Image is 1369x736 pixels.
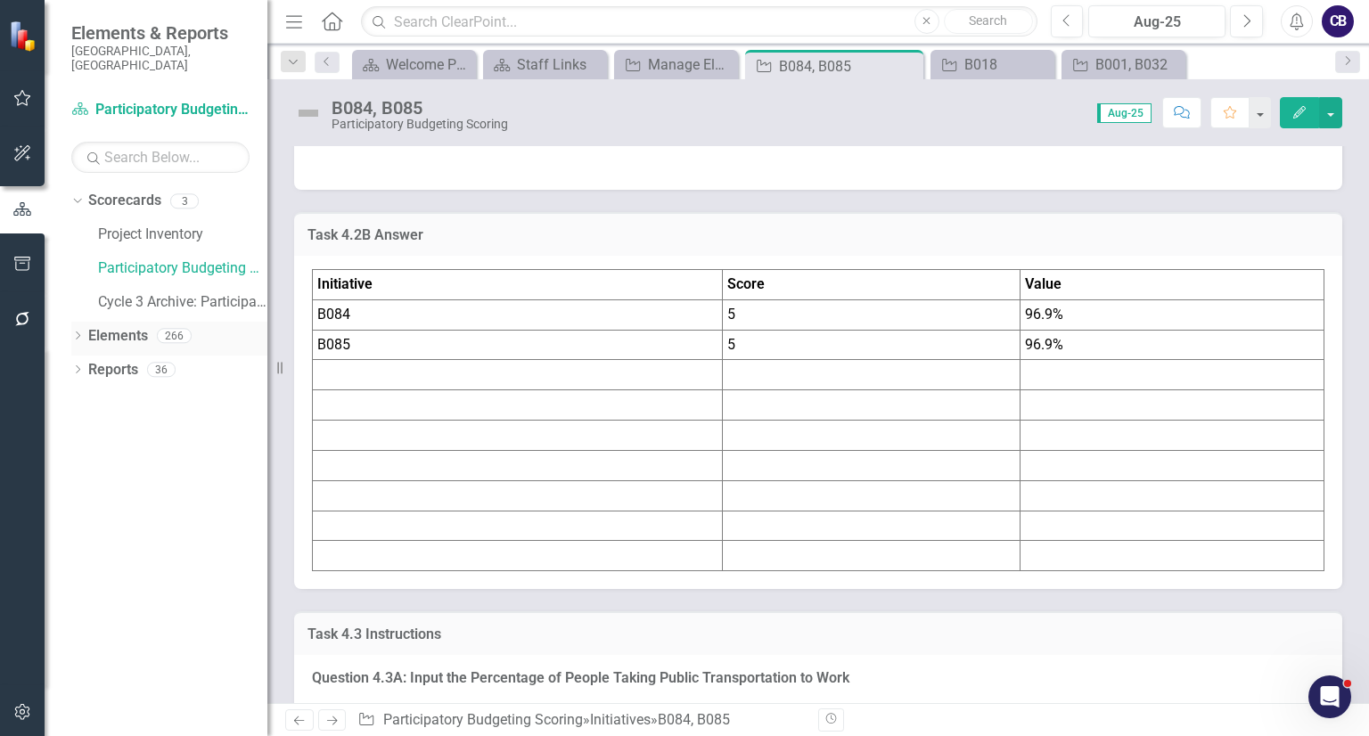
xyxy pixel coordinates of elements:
[88,360,138,380] a: Reports
[1097,103,1152,123] span: Aug-25
[723,299,1021,330] td: 5
[317,275,373,292] strong: Initiative
[590,711,651,728] a: Initiatives
[332,98,508,118] div: B084, B085
[619,53,734,76] a: Manage Elements
[98,225,267,245] a: Project Inventory
[1322,5,1354,37] button: CB
[517,53,603,76] div: Staff Links
[944,9,1033,34] button: Search
[658,711,730,728] div: B084, B085
[88,191,161,211] a: Scorecards
[723,330,1021,360] td: 5
[1066,53,1181,76] a: B001, B032
[361,6,1037,37] input: Search ClearPoint...
[71,22,250,44] span: Elements & Reports
[332,118,508,131] div: Participatory Budgeting Scoring
[294,99,323,127] img: Not Defined
[71,100,250,120] a: Participatory Budgeting Scoring
[1308,675,1351,718] iframe: Intercom live chat
[1094,12,1219,33] div: Aug-25
[71,44,250,73] small: [GEOGRAPHIC_DATA], [GEOGRAPHIC_DATA]
[935,53,1050,76] a: B018
[98,258,267,279] a: Participatory Budgeting Scoring
[779,55,919,78] div: B084, B085
[307,626,1329,642] h3: Task 4.3 Instructions
[969,13,1007,28] span: Search
[1025,275,1062,292] strong: Value
[357,53,471,76] a: Welcome Page
[313,330,723,360] td: B085
[157,328,192,343] div: 266
[307,227,1329,243] h3: Task 4.2B Answer
[648,53,734,76] div: Manage Elements
[488,53,603,76] a: Staff Links
[383,711,583,728] a: Participatory Budgeting Scoring
[98,292,267,313] a: Cycle 3 Archive: Participatory Budgeting Scoring
[9,20,40,52] img: ClearPoint Strategy
[1021,330,1324,360] td: 96.9%
[88,326,148,347] a: Elements
[147,362,176,377] div: 36
[313,299,723,330] td: B084
[1095,53,1181,76] div: B001, B032
[1021,299,1324,330] td: 96.9%
[386,53,471,76] div: Welcome Page
[312,669,849,686] strong: Question 4.3A: Input the Percentage of People Taking Public Transportation to Work
[71,142,250,173] input: Search Below...
[1088,5,1226,37] button: Aug-25
[170,193,199,209] div: 3
[357,710,805,731] div: » »
[964,53,1050,76] div: B018
[727,275,765,292] strong: Score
